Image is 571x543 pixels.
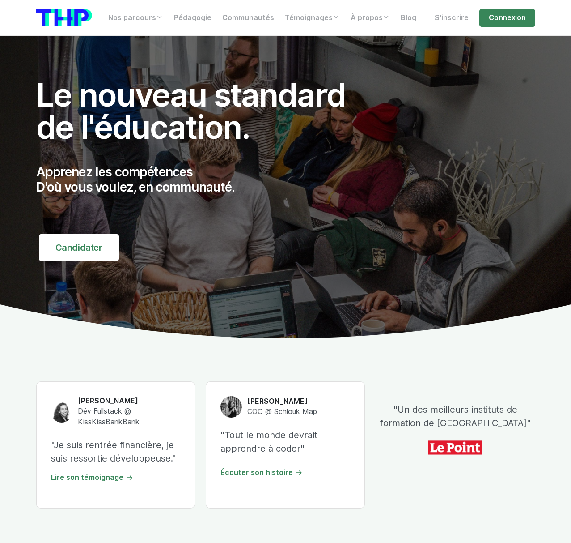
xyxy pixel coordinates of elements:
[429,9,474,27] a: S'inscrire
[51,401,72,423] img: Claire
[51,473,133,482] a: Lire son témoignage
[247,407,317,416] span: COO @ Schlouk Map
[279,9,345,27] a: Témoignages
[36,9,92,26] img: logo
[51,438,181,465] p: "Je suis rentrée financière, je suis ressortie développeuse."
[78,396,181,406] h6: [PERSON_NAME]
[247,397,317,406] h6: [PERSON_NAME]
[395,9,422,27] a: Blog
[479,9,535,27] a: Connexion
[36,165,365,195] p: Apprenez les compétences D'où vous voulez, en communauté.
[103,9,169,27] a: Nos parcours
[376,403,535,430] p: "Un des meilleurs instituts de formation de [GEOGRAPHIC_DATA]"
[428,437,482,458] img: icon
[78,407,140,426] span: Dév Fullstack @ KissKissBankBank
[39,234,119,261] a: Candidater
[36,79,365,143] h1: Le nouveau standard de l'éducation.
[217,9,279,27] a: Communautés
[220,428,350,455] p: "Tout le monde devrait apprendre à coder"
[169,9,217,27] a: Pédagogie
[220,468,303,477] a: Écouter son histoire
[220,396,242,418] img: Melisande
[345,9,395,27] a: À propos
